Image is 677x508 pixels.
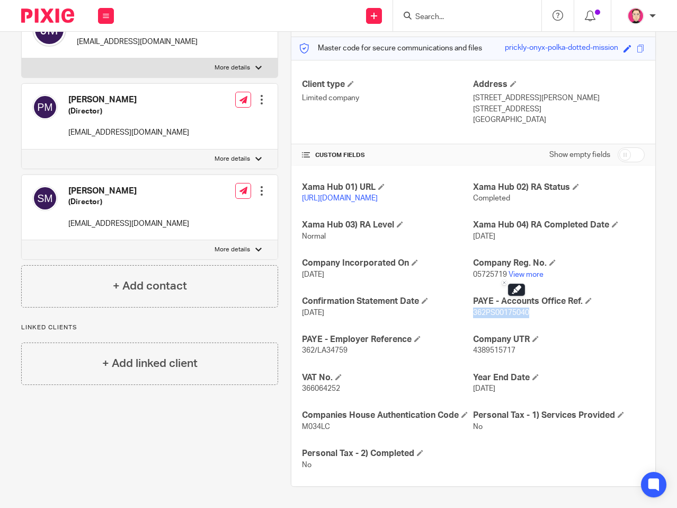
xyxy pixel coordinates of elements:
[68,127,189,138] p: [EMAIL_ADDRESS][DOMAIN_NAME]
[68,106,189,117] h5: (Director)
[68,186,189,197] h4: [PERSON_NAME]
[68,94,189,106] h4: [PERSON_NAME]
[473,309,529,317] span: 362PS00175040
[414,13,510,22] input: Search
[473,347,515,354] span: 4389515717
[302,296,474,307] h4: Confirmation Statement Date
[473,423,483,431] span: No
[302,195,378,202] a: [URL][DOMAIN_NAME]
[505,42,618,55] div: prickly-onyx-polka-dotted-mission
[473,410,645,421] h4: Personal Tax - 1) Services Provided
[302,220,474,231] h4: Xama Hub 03) RA Level
[302,385,340,392] span: 366064252
[302,151,474,160] h4: CUSTOM FIELDS
[302,372,474,383] h4: VAT No.
[473,233,495,240] span: [DATE]
[302,79,474,90] h4: Client type
[32,186,58,211] img: svg%3E
[473,334,645,345] h4: Company UTR
[215,64,250,72] p: More details
[509,271,544,278] a: View more
[473,385,495,392] span: [DATE]
[77,37,198,47] p: [EMAIL_ADDRESS][DOMAIN_NAME]
[473,372,645,383] h4: Year End Date
[473,115,645,125] p: [GEOGRAPHIC_DATA]
[473,182,645,193] h4: Xama Hub 02) RA Status
[215,246,250,254] p: More details
[627,7,644,24] img: Bradley%20-%20Pink.png
[68,218,189,229] p: [EMAIL_ADDRESS][DOMAIN_NAME]
[473,104,645,115] p: [STREET_ADDRESS]
[21,8,74,23] img: Pixie
[549,150,610,160] label: Show empty fields
[302,93,474,103] p: Limited company
[473,296,645,307] h4: PAYE - Accounts Office Ref.
[302,423,330,431] span: M034LC
[302,334,474,345] h4: PAYE - Employer Reference
[302,182,474,193] h4: Xama Hub 01) URL
[473,93,645,103] p: [STREET_ADDRESS][PERSON_NAME]
[473,258,645,269] h4: Company Reg. No.
[302,347,348,354] span: 362/LA34759
[102,355,198,372] h4: + Add linked client
[302,309,324,317] span: [DATE]
[215,155,250,163] p: More details
[473,220,645,231] h4: Xama Hub 04) RA Completed Date
[473,79,645,90] h4: Address
[473,195,510,202] span: Completed
[302,448,474,459] h4: Personal Tax - 2) Completed
[302,233,326,240] span: Normal
[21,323,278,332] p: Linked clients
[299,43,482,54] p: Master code for secure communications and files
[473,271,507,278] span: 05725719
[68,197,189,207] h5: (Director)
[302,271,324,278] span: [DATE]
[302,461,311,469] span: No
[113,278,187,294] h4: + Add contact
[32,94,58,120] img: svg%3E
[302,410,474,421] h4: Companies House Authentication Code
[302,258,474,269] h4: Company Incorporated On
